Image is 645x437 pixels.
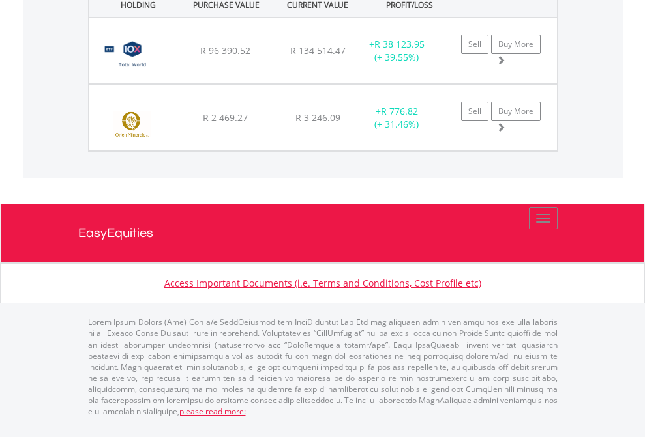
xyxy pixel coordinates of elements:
img: EQU.ZA.ORN.png [95,101,169,147]
div: + (+ 39.55%) [356,38,438,64]
a: please read more: [179,406,246,417]
a: Buy More [491,35,541,54]
a: EasyEquities [78,204,567,262]
span: R 38 123.95 [374,38,425,50]
a: Buy More [491,102,541,121]
span: R 3 246.09 [295,111,340,124]
span: R 2 469.27 [203,111,248,124]
a: Sell [461,35,488,54]
img: EQU.ZA.GLOBAL.png [95,34,170,80]
span: R 134 514.47 [290,44,346,57]
div: + (+ 31.46%) [356,105,438,131]
span: R 96 390.52 [200,44,250,57]
span: R 776.82 [381,105,418,117]
a: Access Important Documents (i.e. Terms and Conditions, Cost Profile etc) [164,277,481,289]
p: Lorem Ipsum Dolors (Ame) Con a/e SeddOeiusmod tem InciDiduntut Lab Etd mag aliquaen admin veniamq... [88,317,558,417]
a: Sell [461,102,488,121]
